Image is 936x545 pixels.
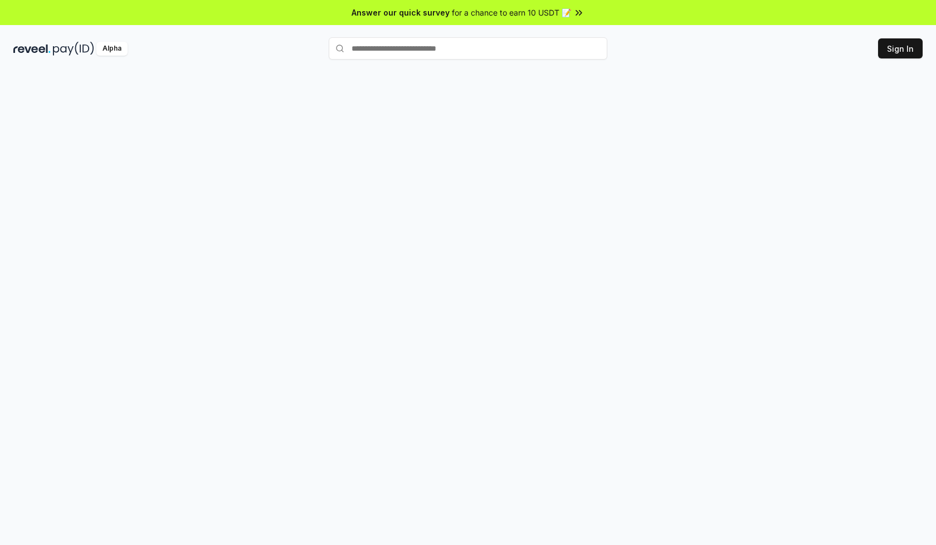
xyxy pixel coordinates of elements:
[878,38,923,58] button: Sign In
[452,7,571,18] span: for a chance to earn 10 USDT 📝
[13,42,51,56] img: reveel_dark
[53,42,94,56] img: pay_id
[352,7,450,18] span: Answer our quick survey
[96,42,128,56] div: Alpha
